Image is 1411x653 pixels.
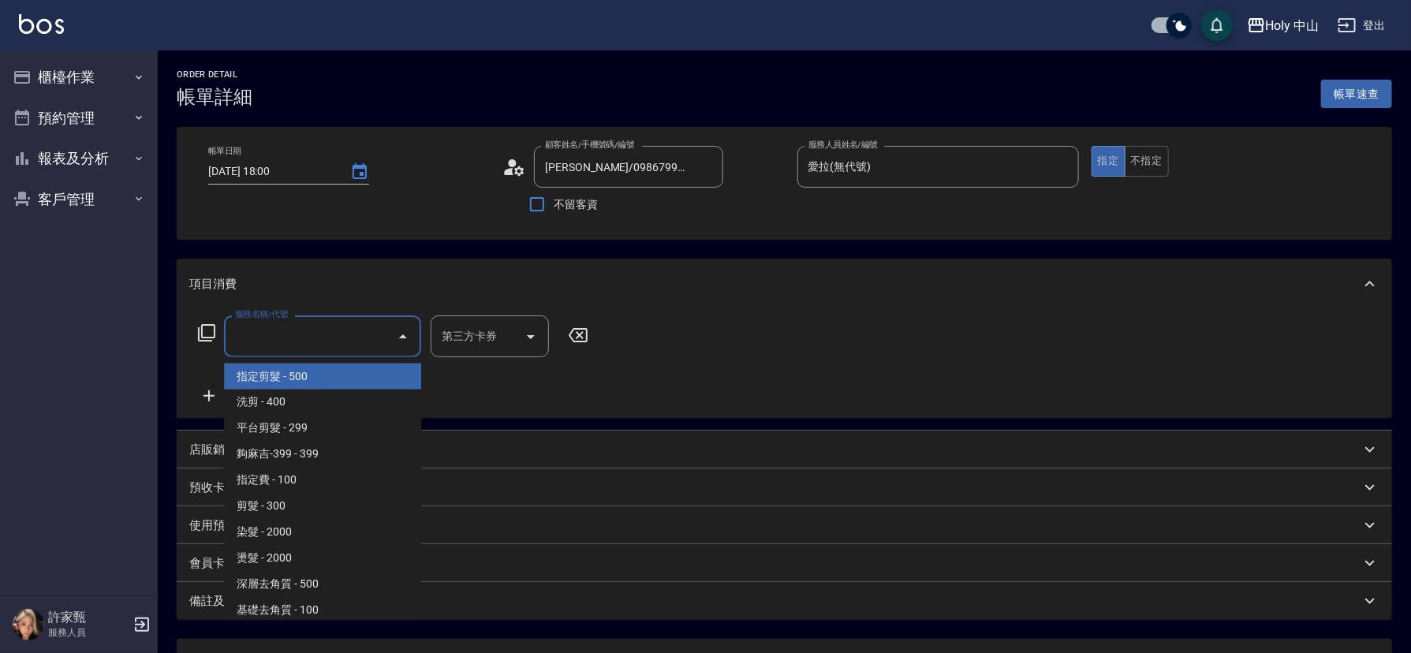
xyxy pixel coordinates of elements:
div: 項目消費 [177,309,1392,418]
div: Holy 中山 [1266,16,1320,35]
span: 深層去角質 - 500 [224,572,421,598]
div: 店販銷售 [177,431,1392,468]
button: 客戶管理 [6,179,151,220]
button: Open [518,324,543,349]
div: 項目消費 [177,259,1392,309]
button: Holy 中山 [1241,9,1326,42]
p: 會員卡銷售 [189,555,248,572]
span: 基礎去角質 - 100 [224,598,421,624]
span: 剪髮 - 300 [224,494,421,520]
button: 帳單速查 [1321,80,1392,109]
img: Person [13,609,44,640]
button: 櫃檯作業 [6,57,151,98]
label: 服務名稱/代號 [235,308,288,320]
h2: Order detail [177,69,252,80]
button: save [1201,9,1233,41]
p: 預收卡販賣 [189,479,248,496]
span: 燙髮 - 2000 [224,546,421,572]
span: 洗剪 - 400 [224,390,421,416]
p: 服務人員 [48,625,129,640]
button: 登出 [1331,11,1392,40]
input: YYYY/MM/DD hh:mm [208,159,334,185]
p: 項目消費 [189,276,237,293]
button: Choose date, selected date is 2025-09-18 [341,153,379,191]
label: 帳單日期 [208,145,241,157]
div: 備註及來源 [177,582,1392,620]
button: 不指定 [1125,146,1169,177]
div: 使用預收卡編輯訂單不得編輯預收卡使用 [177,506,1392,544]
button: Close [390,324,416,349]
span: 指定剪髮 - 500 [224,364,421,390]
span: 夠麻吉-399 - 399 [224,442,421,468]
label: 服務人員姓名/編號 [808,139,878,151]
div: 會員卡銷售 [177,544,1392,582]
span: 染髮 - 2000 [224,520,421,546]
h5: 許家甄 [48,610,129,625]
p: 備註及來源 [189,593,248,610]
span: 平台剪髮 - 299 [224,416,421,442]
label: 顧客姓名/手機號碼/編號 [545,139,635,151]
h3: 帳單詳細 [177,86,252,108]
p: 店販銷售 [189,442,237,458]
button: 預約管理 [6,98,151,139]
button: 指定 [1092,146,1125,177]
img: Logo [19,14,64,34]
p: 使用預收卡 [189,517,248,534]
span: 不留客資 [554,196,598,213]
button: 報表及分析 [6,138,151,179]
div: 預收卡販賣 [177,468,1392,506]
span: 指定費 - 100 [224,468,421,494]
